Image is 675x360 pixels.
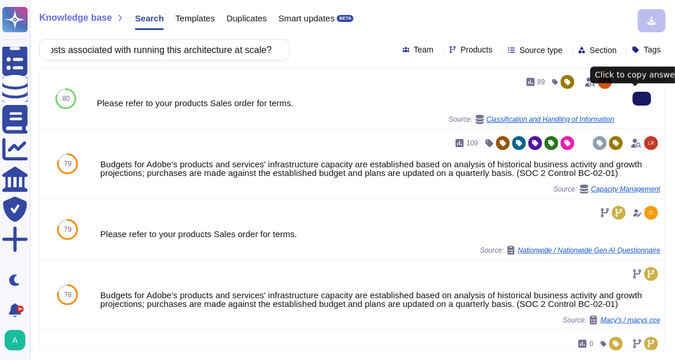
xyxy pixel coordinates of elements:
[100,160,661,177] div: Budgets for Adobe's products and services' infrastructure capacity are established based on analy...
[554,185,661,194] span: Source:
[487,116,614,123] span: Classification and Handling of Information
[520,46,563,54] span: Source type
[62,95,70,102] span: 80
[64,160,72,167] span: 79
[279,14,335,22] span: Smart updates
[481,246,661,255] span: Source:
[2,328,33,353] button: user
[64,291,72,298] span: 78
[17,306,24,313] div: 9+
[601,317,661,324] span: Macy's / macys cce
[591,186,661,193] span: Capacity Management
[64,226,72,233] span: 79
[449,115,614,124] span: Source:
[5,330,25,351] img: user
[644,46,661,54] span: Tags
[538,78,545,85] span: 89
[518,247,661,254] span: Nationwide / Nationwide Gen AI Questionnaire
[467,140,478,147] span: 109
[227,14,267,22] span: Duplicates
[414,46,434,54] span: Team
[590,340,594,347] span: 0
[135,14,164,22] span: Search
[46,40,277,60] input: Search a question or template...
[100,291,661,308] div: Budgets for Adobe's products and services' infrastructure capacity are established based on analy...
[563,316,661,325] span: Source:
[337,15,354,22] div: BETA
[644,136,658,150] img: user
[175,14,215,22] span: Templates
[590,46,617,54] span: Section
[100,230,661,238] div: Please refer to your products Sales order for terms.
[39,13,112,22] span: Knowledge base
[97,99,614,107] div: Please refer to your products Sales order for terms.
[461,46,493,54] span: Products
[644,206,658,220] img: user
